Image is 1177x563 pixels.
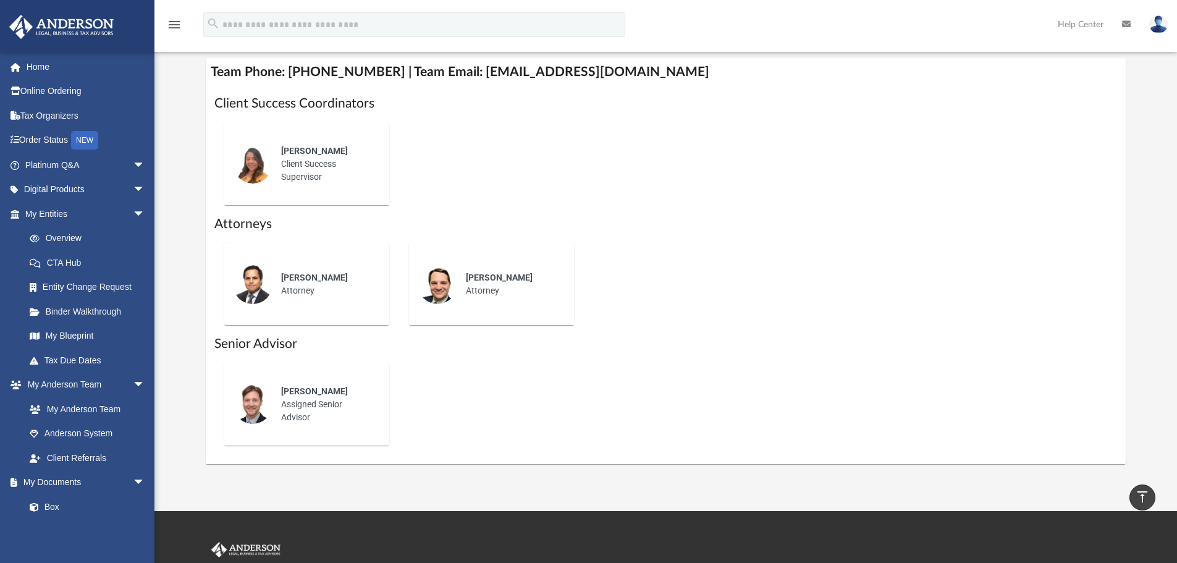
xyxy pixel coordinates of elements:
a: Tax Organizers [9,103,164,128]
a: My Anderson Teamarrow_drop_down [9,373,158,397]
span: arrow_drop_down [133,373,158,398]
h4: Team Phone: [PHONE_NUMBER] | Team Email: [EMAIL_ADDRESS][DOMAIN_NAME] [206,58,1126,86]
i: menu [167,17,182,32]
span: [PERSON_NAME] [281,386,348,396]
a: My Blueprint [17,324,158,349]
a: Order StatusNEW [9,128,164,153]
a: menu [167,23,182,32]
a: Platinum Q&Aarrow_drop_down [9,153,164,177]
span: [PERSON_NAME] [466,273,533,282]
a: Anderson System [17,421,158,446]
a: Client Referrals [17,446,158,470]
i: vertical_align_top [1135,489,1150,504]
span: arrow_drop_down [133,470,158,496]
div: Attorney [457,263,565,306]
img: Anderson Advisors Platinum Portal [209,542,283,558]
a: Home [9,54,164,79]
div: Client Success Supervisor [272,136,381,192]
i: search [206,17,220,30]
span: [PERSON_NAME] [281,273,348,282]
a: My Anderson Team [17,397,151,421]
a: Meeting Minutes [17,519,158,544]
a: My Documentsarrow_drop_down [9,470,158,495]
a: vertical_align_top [1129,485,1155,510]
img: thumbnail [418,265,457,304]
a: Online Ordering [9,79,164,104]
a: CTA Hub [17,250,164,275]
a: Box [17,494,151,519]
h1: Client Success Coordinators [214,95,1118,112]
span: [PERSON_NAME] [281,146,348,156]
h1: Senior Advisor [214,335,1118,353]
a: Entity Change Request [17,275,164,300]
img: thumbnail [233,384,272,424]
h1: Attorneys [214,215,1118,233]
span: arrow_drop_down [133,201,158,227]
div: Assigned Senior Advisor [272,376,381,433]
img: thumbnail [233,265,272,304]
img: thumbnail [233,144,272,184]
div: NEW [71,131,98,150]
div: Attorney [272,263,381,306]
a: Binder Walkthrough [17,299,164,324]
span: arrow_drop_down [133,153,158,178]
a: Digital Productsarrow_drop_down [9,177,164,202]
img: User Pic [1149,15,1168,33]
a: Overview [17,226,164,251]
img: Anderson Advisors Platinum Portal [6,15,117,39]
a: My Entitiesarrow_drop_down [9,201,164,226]
a: Tax Due Dates [17,348,164,373]
span: arrow_drop_down [133,177,158,203]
